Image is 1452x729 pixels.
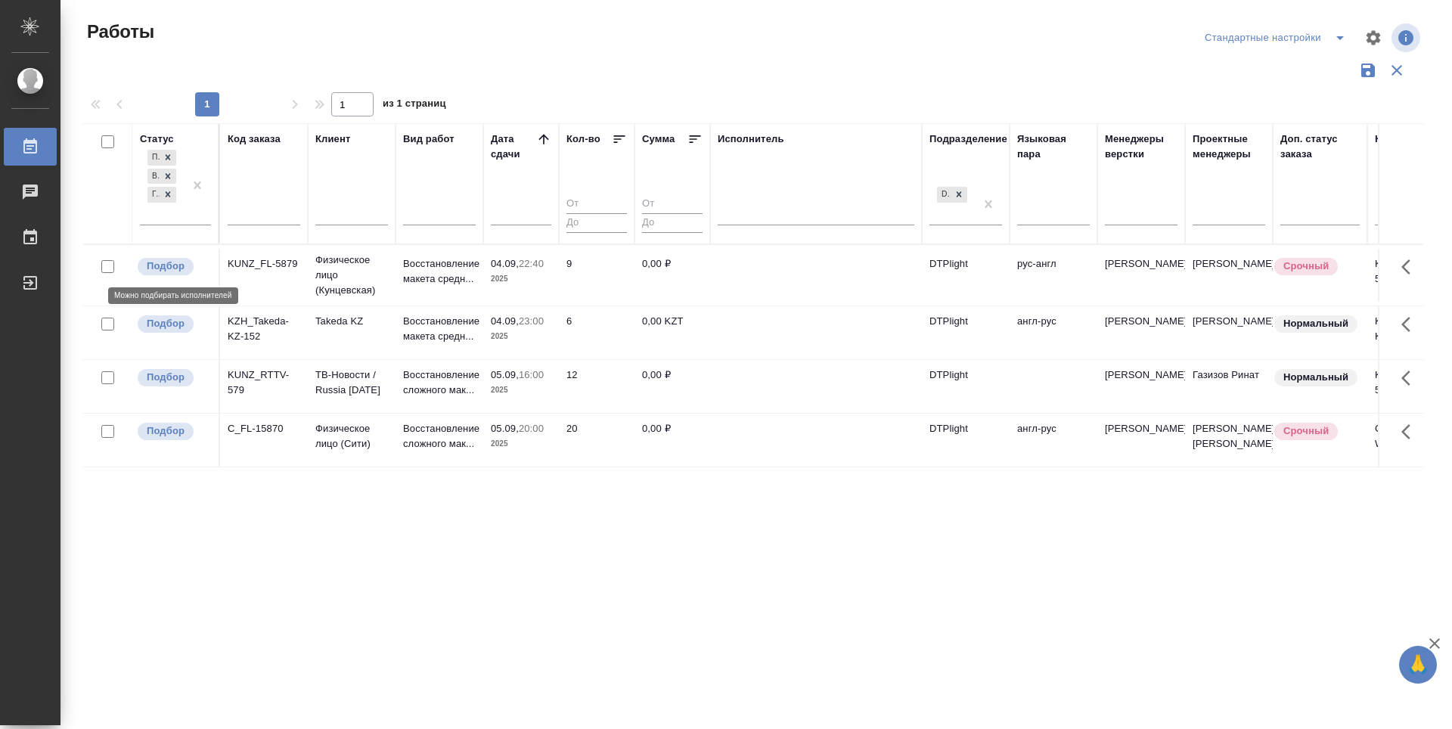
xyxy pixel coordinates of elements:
p: Восстановление макета средн... [403,256,476,287]
div: Код работы [1375,132,1433,147]
p: Нормальный [1283,370,1348,385]
td: Газизов Ринат [1185,360,1273,413]
p: 2025 [491,383,551,398]
p: 22:40 [519,258,544,269]
input: До [566,213,627,232]
span: 🙏 [1405,649,1431,681]
p: 2025 [491,329,551,344]
div: Код заказа [228,132,281,147]
p: [PERSON_NAME] [1105,256,1177,271]
p: Восстановление сложного мак... [403,368,476,398]
p: Физическое лицо (Кунцевская) [315,253,388,298]
div: C_FL-15870 [228,421,300,436]
div: Подбор [147,150,160,166]
p: [PERSON_NAME] [1105,314,1177,329]
td: DTPlight [922,306,1010,359]
p: 23:00 [519,315,544,327]
p: 05.09, [491,423,519,434]
div: Кол-во [566,132,600,147]
div: Подбор, В работе, Готов к работе [146,167,178,186]
p: Восстановление сложного мак... [403,421,476,451]
p: [PERSON_NAME] [1105,421,1177,436]
p: Восстановление макета средн... [403,314,476,344]
p: 16:00 [519,369,544,380]
p: 20:00 [519,423,544,434]
div: Доп. статус заказа [1280,132,1360,162]
div: Языковая пара [1017,132,1090,162]
td: 12 [559,360,634,413]
div: Исполнитель [718,132,784,147]
td: 0,00 ₽ [634,360,710,413]
input: От [566,195,627,214]
p: [PERSON_NAME], [PERSON_NAME] [1193,421,1265,451]
td: англ-рус [1010,306,1097,359]
p: Подбор [147,423,185,439]
td: 9 [559,249,634,302]
td: [PERSON_NAME] [1185,306,1273,359]
p: ТВ-Новости / Russia [DATE] [315,368,388,398]
p: 2025 [491,436,551,451]
button: Сохранить фильтры [1354,56,1382,85]
div: split button [1201,26,1355,50]
input: До [642,213,703,232]
p: Подбор [147,316,185,331]
p: 05.09, [491,369,519,380]
button: Здесь прячутся важные кнопки [1392,360,1429,396]
div: KZH_Takeda-KZ-152 [228,314,300,344]
td: англ-рус [1010,414,1097,467]
p: 2025 [491,271,551,287]
p: Подбор [147,259,185,274]
button: Сбросить фильтры [1382,56,1411,85]
span: Работы [83,20,154,44]
td: 6 [559,306,634,359]
span: Настроить таблицу [1355,20,1391,56]
div: KUNZ_FL-5879 [228,256,300,271]
td: 0,00 ₽ [634,249,710,302]
p: Физическое лицо (Сити) [315,421,388,451]
div: Сумма [642,132,675,147]
div: Подразделение [929,132,1007,147]
div: Проектные менеджеры [1193,132,1265,162]
p: [PERSON_NAME] [1105,368,1177,383]
span: Посмотреть информацию [1391,23,1423,52]
p: Takeda KZ [315,314,388,329]
p: 04.09, [491,315,519,327]
p: Срочный [1283,259,1329,274]
td: DTPlight [922,360,1010,413]
div: Менеджеры верстки [1105,132,1177,162]
td: 0,00 ₽ [634,414,710,467]
td: DTPlight [922,414,1010,467]
p: Срочный [1283,423,1329,439]
p: 04.09, [491,258,519,269]
div: Подбор, В работе, Готов к работе [146,148,178,167]
p: Подбор [147,370,185,385]
input: От [642,195,703,214]
td: 0,00 KZT [634,306,710,359]
div: Готов к работе [147,187,160,203]
div: DTPlight [935,185,969,204]
div: Клиент [315,132,350,147]
button: Здесь прячутся важные кнопки [1392,306,1429,343]
div: Вид работ [403,132,455,147]
td: рус-англ [1010,249,1097,302]
td: [PERSON_NAME] [1185,249,1273,302]
button: Здесь прячутся важные кнопки [1392,249,1429,285]
div: Подбор, В работе, Готов к работе [146,185,178,204]
span: из 1 страниц [383,95,446,116]
td: 20 [559,414,634,467]
div: DTPlight [937,187,951,203]
div: В работе [147,169,160,185]
td: DTPlight [922,249,1010,302]
button: Здесь прячутся важные кнопки [1392,414,1429,450]
div: KUNZ_RTTV-579 [228,368,300,398]
div: Можно подбирать исполнителей [136,421,211,442]
div: Статус [140,132,174,147]
div: Дата сдачи [491,132,536,162]
button: 🙏 [1399,646,1437,684]
p: Нормальный [1283,316,1348,331]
